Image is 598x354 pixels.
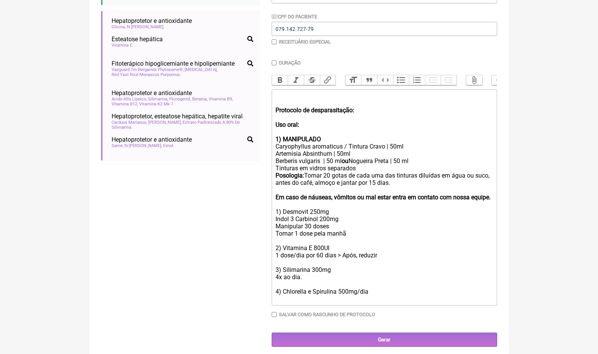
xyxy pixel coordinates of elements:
strong: Posologia: [276,172,304,179]
span: Vitamina K2 Mk-7 [139,102,174,107]
strong: ou [342,157,348,165]
span: Hepatoprotetor, esteatose hepática, hepatite viral [112,113,243,120]
button: Italic [288,75,304,85]
label: Salvar como rascunho de Protocolo [279,312,375,317]
div: 1) Desmovit 250mg Indol 3 Carbinol 200mg Manipular 30 doses Tomar 1 dose pela manhã 2) Vitamina E... [276,208,493,302]
strong: 1) MANIPULADO [276,136,321,143]
button: Link [320,75,336,85]
div: Caryophyllus aromaticus / Tintura Cravo | 50ml [276,143,493,150]
span: Vitamina E [112,43,133,48]
span: N [PERSON_NAME] [127,24,165,29]
button: Increase Level [441,75,457,85]
strong: Protocolo de desparasitação: [276,107,354,114]
button: Undo [492,75,508,85]
span: Fitoterápico hipoglicemiante e hipolipemiante [112,60,235,67]
div: Artemisia Absinthum | 50ml [276,150,493,157]
div: Tinturas em vidros separados [276,165,493,172]
span: Hepatoprotetor e antioxidante [112,89,192,97]
label: Receituário Especial [279,39,331,45]
button: Heading [345,75,361,85]
div: Berberis vulgaris | 50 ml Nogueira Preta | 50 ml [276,157,493,165]
button: Bullets [393,75,409,85]
button: Code [377,75,393,85]
span: Hepatoprotetor e antioxidante [112,136,192,143]
span: Red Yast Rice Monascus Purpureus [112,72,181,77]
span: Hepatoprotetor e antioxidante [112,17,192,24]
button: Numbers [409,75,425,85]
span: Acido Alfa Lipoico [112,97,147,102]
button: Strikethrough [304,75,320,85]
span: Silimarina [148,97,168,102]
strong: Em caso de náuseas, vômitos ou mal estar entra em contato com nossa equipe. [276,194,491,201]
button: Bold [272,75,288,85]
span: Esteatose hepática [112,36,163,43]
span: Picnogenol [169,97,191,102]
span: [MEDICAL_DATA] [185,67,217,72]
button: Quote [361,75,377,85]
div: Tomar 20 gotas de cada uma das tinturas diluídas em água ou suco, antes do café, almoço e jantar ... [276,172,493,186]
span: Vitamina B9 [209,97,233,102]
button: Attach Files [466,75,482,85]
span: Evnol [163,143,174,148]
span: Glicina [112,24,126,29]
strong: Uso oral: [276,121,299,128]
span: Same [112,143,123,148]
span: Betaina [192,97,207,102]
button: Decrease Level [425,75,441,85]
span: Vazguard Tm Bergamot Phytosome® [112,67,183,72]
label: Duração [279,60,301,66]
span: N [PERSON_NAME] [125,143,162,148]
span: Vitamina B12 [112,102,138,107]
label: CPF do Paciente [272,14,318,19]
span: Carduus Marianus, [PERSON_NAME], Extrato Padronizado A 80% De Silimarina [112,120,253,130]
input: Gerar [272,333,497,347]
